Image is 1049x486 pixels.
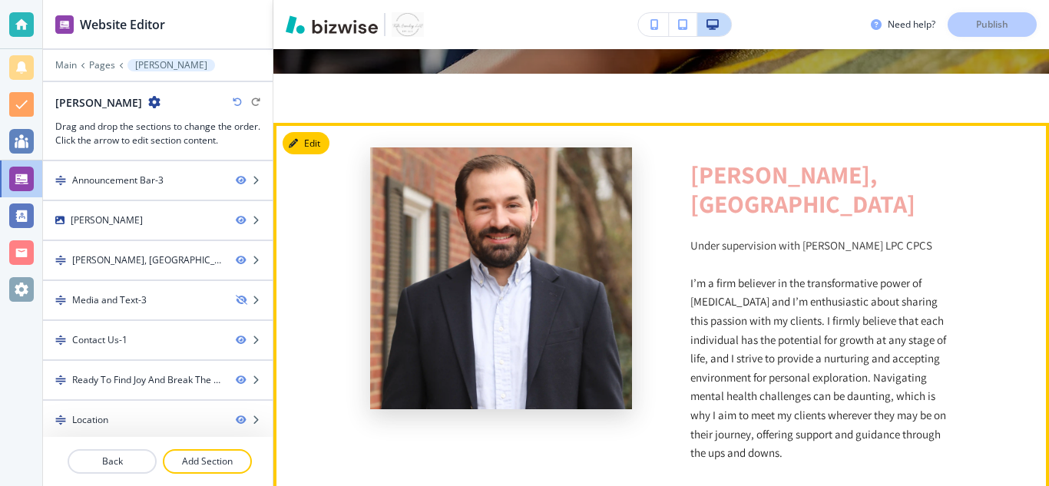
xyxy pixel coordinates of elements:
div: DragLocation [43,401,273,439]
p: Back [69,455,155,468]
h2: [PERSON_NAME] [55,94,142,111]
p: Under supervision with [PERSON_NAME] LPC CPCS [690,236,952,256]
div: Ready To Find Joy And Break The Cycle? [72,373,223,387]
h3: Drag and drop the sections to change the order. Click the arrow to edit section content. [55,120,260,147]
img: Bizwise Logo [286,15,378,34]
div: Media and Text-3 [72,293,147,307]
button: [PERSON_NAME] [127,59,215,71]
img: Your Logo [392,12,424,37]
div: Contact Us-1 [72,333,127,347]
img: editor icon [55,15,74,34]
img: <p><span style="color: rgb(243, 169, 163);">John McCord, MA</span></p> [370,147,632,409]
div: DragContact Us-1 [43,321,273,359]
img: Drag [55,335,66,345]
div: DragAnnouncement Bar-3 [43,161,273,200]
button: Pages [89,60,115,71]
img: Drag [55,415,66,425]
button: Back [68,449,157,474]
div: DragMedia and Text-3 [43,281,273,319]
div: DragReady To Find Joy And Break The Cycle? [43,361,273,399]
div: Announcement Bar-3 [72,174,164,187]
img: Drag [55,175,66,186]
div: John McCord [71,213,143,227]
h2: Website Editor [80,15,165,34]
img: Drag [55,255,66,266]
p: Add Section [164,455,250,468]
h3: Need help? [888,18,935,31]
p: [PERSON_NAME] [135,60,207,71]
button: Main [55,60,77,71]
div: Drag[PERSON_NAME], [GEOGRAPHIC_DATA] [43,241,273,279]
div: Location [72,413,108,427]
img: Drag [55,375,66,385]
div: [PERSON_NAME] [43,201,273,240]
img: Drag [55,295,66,306]
div: John McCord, MA [72,253,223,267]
span: I’m a firm believer in the transformative power of [MEDICAL_DATA] and I’m enthusiastic about shar... [690,276,948,460]
button: Edit [283,132,329,155]
span: [PERSON_NAME], [GEOGRAPHIC_DATA] [690,158,915,220]
button: Add Section [163,449,252,474]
